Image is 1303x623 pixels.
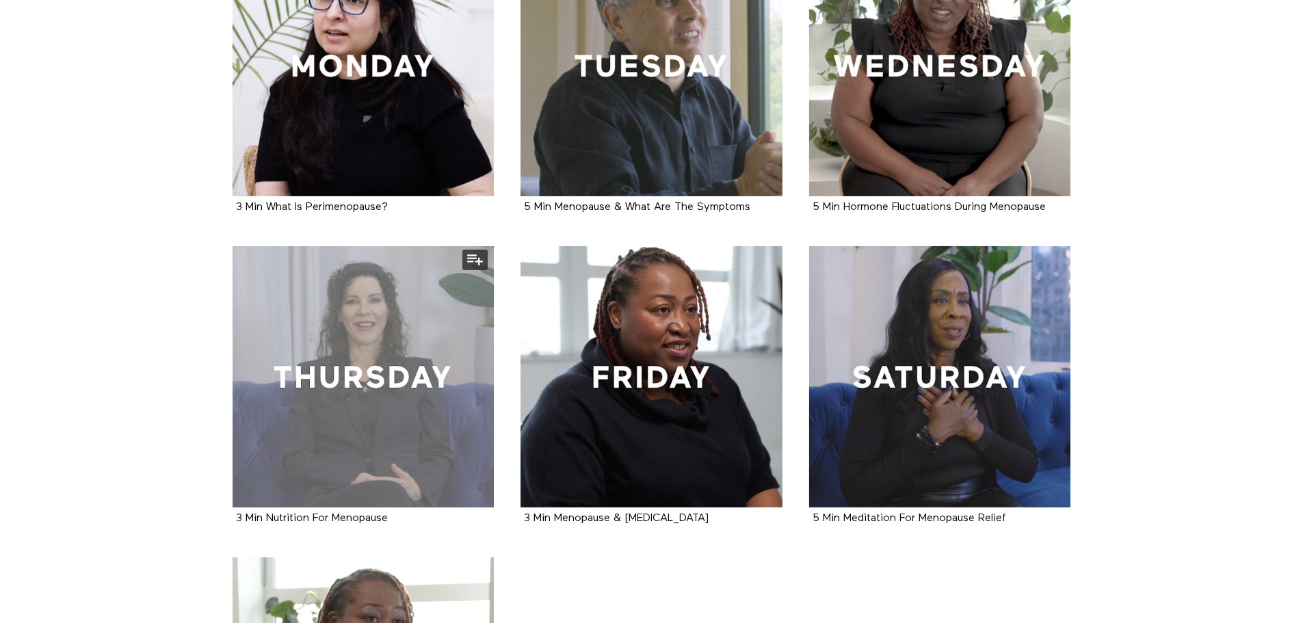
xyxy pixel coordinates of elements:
[462,250,488,270] button: Add to my list
[813,202,1046,212] a: 5 Min Hormone Fluctuations During Menopause
[524,202,750,212] a: 5 Min Menopause & What Are The Symptoms
[236,202,388,213] strong: 3 Min What Is Perimenopause?
[813,202,1046,213] strong: 5 Min Hormone Fluctuations During Menopause
[524,513,709,524] strong: 3 Min Menopause & Hot Flashes
[521,246,782,508] a: 3 Min Menopause & Hot Flashes
[236,513,388,524] strong: 3 Min Nutrition For Menopause
[524,202,750,213] strong: 5 Min Menopause & What Are The Symptoms
[233,246,495,508] a: 3 Min Nutrition For Menopause
[813,513,1006,524] strong: 5 Min Meditation For Menopause Relief
[236,513,388,523] a: 3 Min Nutrition For Menopause
[809,246,1071,508] a: 5 Min Meditation For Menopause Relief
[524,513,709,523] a: 3 Min Menopause & [MEDICAL_DATA]
[813,513,1006,523] a: 5 Min Meditation For Menopause Relief
[236,202,388,212] a: 3 Min What Is Perimenopause?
